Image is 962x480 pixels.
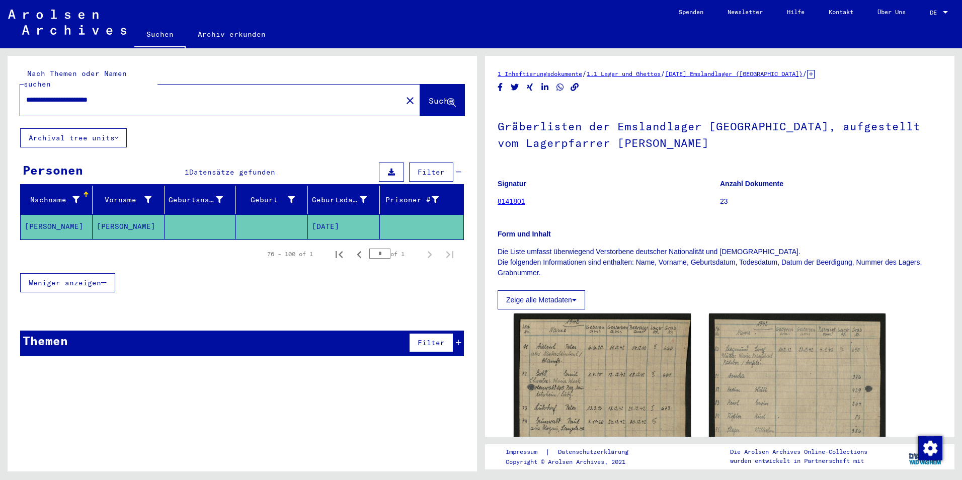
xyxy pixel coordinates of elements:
h1: Gräberlisten der Emslandlager [GEOGRAPHIC_DATA], aufgestellt vom Lagerpfarrer [PERSON_NAME] [498,103,942,164]
button: Copy link [570,81,580,94]
div: Zustimmung ändern [918,436,942,460]
div: Vorname [97,192,164,208]
mat-header-cell: Vorname [93,186,165,214]
div: Geburtsdatum [312,192,379,208]
button: First page [329,244,349,264]
mat-header-cell: Nachname [21,186,93,214]
button: Share on Twitter [510,81,520,94]
span: DE [930,9,941,16]
button: Zeige alle Metadaten [498,290,585,309]
button: Weniger anzeigen [20,273,115,292]
a: 1.1 Lager und Ghettos [587,70,661,77]
div: | [506,447,640,457]
p: Copyright © Arolsen Archives, 2021 [506,457,640,466]
div: Personen [23,161,83,179]
mat-cell: [PERSON_NAME] [21,214,93,239]
mat-header-cell: Prisoner # [380,186,463,214]
span: Datensätze gefunden [189,168,275,177]
p: Die Liste umfasst überwiegend Verstorbene deutscher Nationalität und [DEMOGRAPHIC_DATA]. Die folg... [498,247,942,278]
div: Geburtsname [169,195,223,205]
img: Arolsen_neg.svg [8,10,126,35]
p: wurden entwickelt in Partnerschaft mit [730,456,867,465]
button: Share on Xing [525,81,535,94]
button: Last page [440,244,460,264]
a: Impressum [506,447,545,457]
mat-cell: [PERSON_NAME] [93,214,165,239]
mat-header-cell: Geburtsname [165,186,236,214]
a: Datenschutzerklärung [550,447,640,457]
div: Themen [23,332,68,350]
img: Zustimmung ändern [918,436,942,460]
button: Share on LinkedIn [540,81,550,94]
a: [DATE] Emslandlager ([GEOGRAPHIC_DATA]) [665,70,803,77]
span: Weniger anzeigen [29,278,101,287]
a: Suchen [134,22,186,48]
p: 23 [720,196,942,207]
span: Filter [418,168,445,177]
b: Form und Inhalt [498,230,551,238]
div: Geburtsname [169,192,236,208]
mat-icon: close [404,95,416,107]
button: Next page [420,244,440,264]
mat-cell: [DATE] [308,214,380,239]
div: Geburt‏ [240,192,307,208]
button: Filter [409,163,453,182]
b: Signatur [498,180,526,188]
mat-header-cell: Geburtsdatum [308,186,380,214]
button: Archival tree units [20,128,127,147]
span: / [803,69,807,78]
div: Vorname [97,195,151,205]
div: 76 – 100 of 1 [267,250,313,259]
img: yv_logo.png [907,444,944,469]
button: Previous page [349,244,369,264]
span: / [661,69,665,78]
b: Anzahl Dokumente [720,180,783,188]
button: Filter [409,333,453,352]
button: Share on Facebook [495,81,506,94]
span: Suche [429,96,454,106]
span: Filter [418,338,445,347]
a: Archiv erkunden [186,22,278,46]
div: Prisoner # [384,192,451,208]
mat-label: Nach Themen oder Namen suchen [24,69,127,89]
div: of 1 [369,249,420,259]
button: Clear [400,90,420,110]
button: Suche [420,85,464,116]
div: Prisoner # [384,195,439,205]
span: 1 [185,168,189,177]
p: Die Arolsen Archives Online-Collections [730,447,867,456]
div: Nachname [25,195,79,205]
a: 1 Inhaftierungsdokumente [498,70,582,77]
a: 8141801 [498,197,525,205]
div: Geburt‏ [240,195,295,205]
span: / [582,69,587,78]
button: Share on WhatsApp [555,81,566,94]
mat-header-cell: Geburt‏ [236,186,308,214]
div: Geburtsdatum [312,195,367,205]
div: Nachname [25,192,92,208]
